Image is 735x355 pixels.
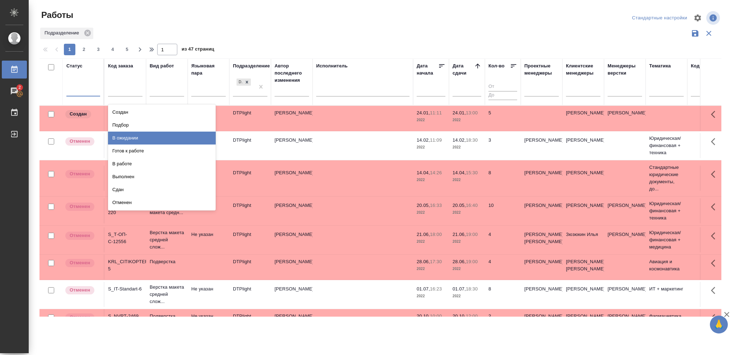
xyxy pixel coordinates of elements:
td: 2 [485,309,521,334]
div: Статус [66,62,83,70]
p: 2022 [453,176,481,184]
p: 14:26 [430,170,442,175]
p: 10:00 [430,313,442,319]
span: Посмотреть информацию [706,11,721,25]
td: Зюзюкин Илья [562,227,604,252]
div: KRL_CITIKOPTER-5 [108,258,142,273]
div: Вид работ [150,62,174,70]
p: 01.07, [453,286,466,292]
td: [PERSON_NAME] [271,255,313,280]
p: 2022 [453,209,481,216]
td: DTPlight [229,309,271,334]
td: [PERSON_NAME] [562,166,604,191]
input: До [488,91,517,100]
td: [PERSON_NAME] [271,106,313,131]
p: 20.05, [453,203,466,208]
span: из 47 страниц [182,45,214,55]
td: [PERSON_NAME] [521,255,562,280]
span: 2 [14,84,25,91]
p: Подверстка [150,313,184,320]
div: S_IT-Standart-6 [108,285,142,293]
p: Авиация и космонавтика [649,258,684,273]
p: 16:23 [430,286,442,292]
td: [PERSON_NAME] [271,166,313,191]
p: Отменен [70,203,90,210]
span: 2 [78,46,90,53]
p: 12:00 [466,313,478,319]
p: 24.01, [453,110,466,115]
p: 19:00 [466,232,478,237]
p: 2022 [417,209,445,216]
p: 11:11 [430,110,442,115]
td: DTPlight [229,227,271,252]
td: [PERSON_NAME] [562,282,604,307]
p: Верстка макета средней слож... [150,229,184,251]
p: 2022 [417,238,445,245]
div: Дата начала [417,62,438,77]
td: 4 [485,227,521,252]
span: 5 [121,46,133,53]
button: Здесь прячутся важные кнопки [707,166,724,183]
div: split button [630,13,689,24]
td: [PERSON_NAME] [271,133,313,158]
p: Юридическая/финансовая + медицина [649,229,684,251]
p: Юридическая/финансовая + техника [649,135,684,156]
p: 11:09 [430,137,442,143]
td: DTPlight [229,166,271,191]
p: 2022 [453,117,481,124]
button: 4 [107,44,118,55]
div: Этап отменен, работу выполнять не нужно [65,202,100,212]
div: Этап отменен, работу выполнять не нужно [65,169,100,179]
p: Создан [70,110,87,118]
td: [PERSON_NAME] [562,309,604,334]
p: 17:30 [430,259,442,264]
span: 🙏 [713,317,725,332]
div: Этап отменен, работу выполнять не нужно [65,313,100,322]
td: 5 [485,106,521,131]
p: Отменен [70,170,90,177]
td: [PERSON_NAME] [271,309,313,334]
button: Здесь прячутся важные кнопки [707,198,724,216]
p: ИТ + маркетинг [649,285,684,293]
div: Клиентские менеджеры [566,62,600,77]
button: Здесь прячутся важные кнопки [707,309,724,326]
p: Верстка макета средней слож... [150,284,184,305]
div: Этап отменен, работу выполнять не нужно [65,285,100,295]
span: 3 [93,46,104,53]
p: Подверстка [150,258,184,265]
p: 01.07, [417,286,430,292]
div: DTPlight [236,78,252,87]
button: Здесь прячутся важные кнопки [707,106,724,123]
span: 4 [107,46,118,53]
div: Создан [108,106,216,119]
td: DTPlight [229,255,271,280]
a: 2 [2,82,27,100]
td: [PERSON_NAME], [PERSON_NAME] [562,255,604,280]
p: 2022 [453,238,481,245]
p: Отменен [70,287,90,294]
div: Код работы [691,62,718,70]
p: Подразделение [45,29,81,37]
div: Менеджеры верстки [608,62,642,77]
p: 14.04, [417,170,430,175]
td: 8 [485,166,521,191]
td: [PERSON_NAME] [521,133,562,158]
button: 5 [121,44,133,55]
div: Код заказа [108,62,133,70]
p: 2022 [453,265,481,273]
p: 2022 [453,293,481,300]
div: Языковая пара [191,62,226,77]
div: Сдан [108,183,216,196]
span: Настроить таблицу [689,9,706,27]
p: [PERSON_NAME] [608,313,642,320]
div: Автор последнего изменения [275,62,309,84]
button: Здесь прячутся важные кнопки [707,255,724,272]
p: 2022 [417,144,445,151]
p: Отменен [70,259,90,266]
td: DTPlight [229,106,271,131]
p: 14.04, [453,170,466,175]
p: 19:00 [466,259,478,264]
div: Готов к работе [108,145,216,157]
td: DTPlight [229,133,271,158]
td: [PERSON_NAME] [521,282,562,307]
